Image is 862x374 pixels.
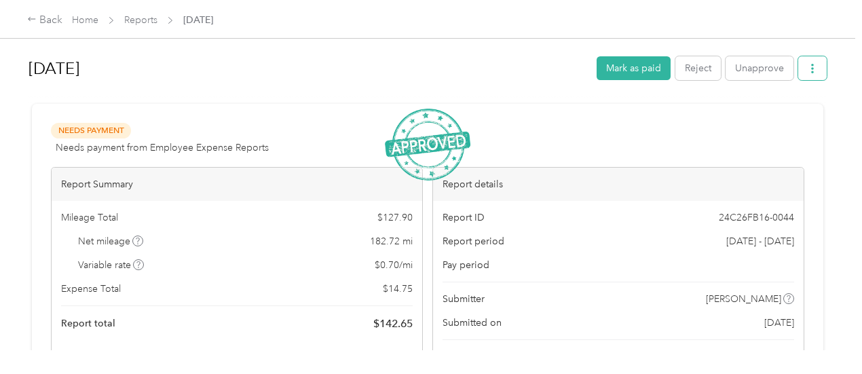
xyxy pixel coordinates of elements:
button: Mark as paid [597,56,671,80]
span: $ 127.90 [377,210,413,225]
span: $ 14.75 [383,282,413,296]
span: Mileage Total [61,210,118,225]
div: Back [27,12,62,29]
img: ApprovedStamp [385,109,470,181]
span: Variable rate [78,258,145,272]
span: Report ID [443,210,485,225]
h1: Sep 2025 [29,52,587,85]
span: Submitted on [443,316,502,330]
span: Report total [61,316,115,331]
span: [DATE] - [DATE] [726,234,794,248]
span: Report period [443,234,504,248]
div: Report details [433,168,804,201]
a: Reports [124,14,157,26]
span: Needs Payment [51,123,131,138]
button: Reject [675,56,721,80]
span: $ 0.70 / mi [375,258,413,272]
span: $ 142.65 [373,316,413,332]
span: [PERSON_NAME] [706,292,781,306]
iframe: Everlance-gr Chat Button Frame [786,298,862,374]
a: Home [72,14,98,26]
span: Net mileage [78,234,144,248]
span: [PERSON_NAME] [717,350,792,364]
span: 24C26FB16-0044 [719,210,794,225]
span: Expense Total [61,282,121,296]
span: Needs payment from Employee Expense Reports [56,141,269,155]
div: Report Summary [52,168,422,201]
span: [DATE] [183,13,213,27]
span: Approvers [443,350,489,364]
span: Submitter [443,292,485,306]
span: 182.72 mi [370,234,413,248]
button: Unapprove [726,56,793,80]
span: Pay period [443,258,489,272]
span: [DATE] [764,316,794,330]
